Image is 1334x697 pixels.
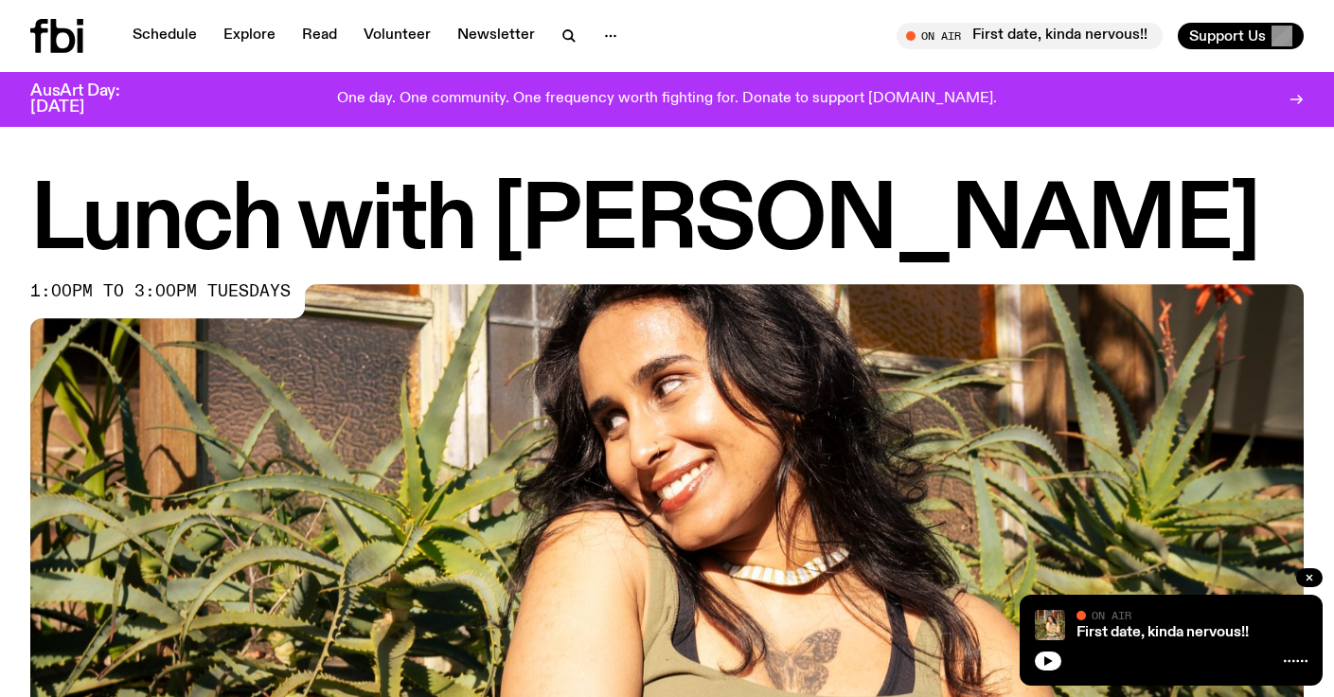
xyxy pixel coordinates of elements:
[1092,609,1131,621] span: On Air
[337,91,997,108] p: One day. One community. One frequency worth fighting for. Donate to support [DOMAIN_NAME].
[1178,23,1304,49] button: Support Us
[30,83,151,116] h3: AusArt Day: [DATE]
[446,23,546,49] a: Newsletter
[1076,625,1249,640] a: First date, kinda nervous!!
[291,23,348,49] a: Read
[121,23,208,49] a: Schedule
[1189,27,1266,45] span: Support Us
[30,180,1304,265] h1: Lunch with [PERSON_NAME]
[30,284,291,299] span: 1:00pm to 3:00pm tuesdays
[897,23,1163,49] button: On AirFirst date, kinda nervous!!
[1035,610,1065,640] img: Tanya is standing in front of plants and a brick fence on a sunny day. She is looking to the left...
[212,23,287,49] a: Explore
[352,23,442,49] a: Volunteer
